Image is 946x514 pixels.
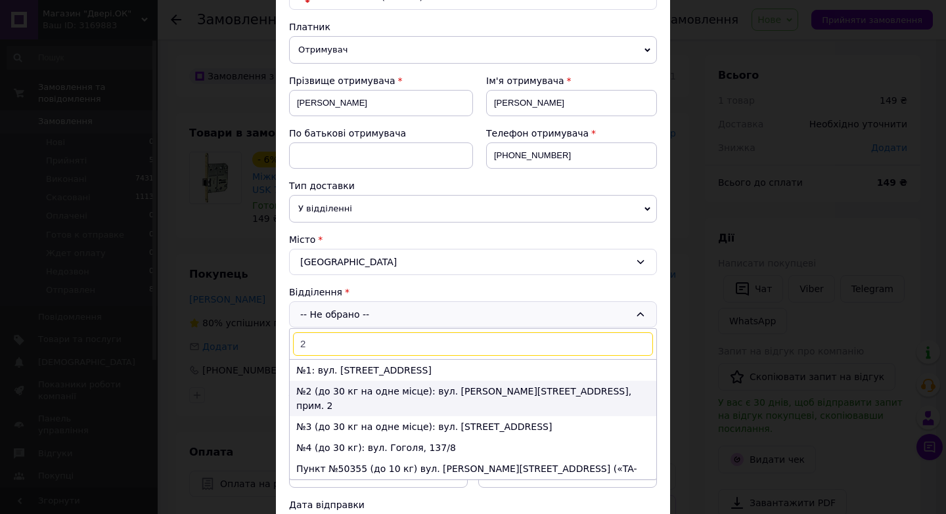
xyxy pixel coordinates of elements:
span: У відділенні [289,195,657,223]
span: Тип доставки [289,181,355,191]
li: №1: вул. [STREET_ADDRESS] [290,360,656,381]
span: Телефон отримувача [486,128,589,139]
div: Відділення [289,286,657,299]
li: №3 (до 30 кг на одне місце): вул. [STREET_ADDRESS] [290,416,656,437]
input: Знайти [293,332,653,356]
li: №2 (до 30 кг на одне місце): вул. [PERSON_NAME][STREET_ADDRESS], прим. 2 [290,381,656,416]
li: Пункт №50355 (до 10 кг) вул. [PERSON_NAME][STREET_ADDRESS] («TA-DA») [290,458,656,494]
div: [GEOGRAPHIC_DATA] [289,249,657,275]
li: №4 (до 30 кг): вул. Гоголя, 137/8 [290,437,656,458]
div: Дата відправки [289,498,468,511]
span: По батькові отримувача [289,128,406,139]
span: Ім'я отримувача [486,75,564,86]
span: Прізвище отримувача [289,75,395,86]
input: +380 [486,142,657,169]
div: -- Не обрано -- [289,301,657,328]
div: Місто [289,233,657,246]
span: Платник [289,22,330,32]
span: Отримувач [289,36,657,64]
